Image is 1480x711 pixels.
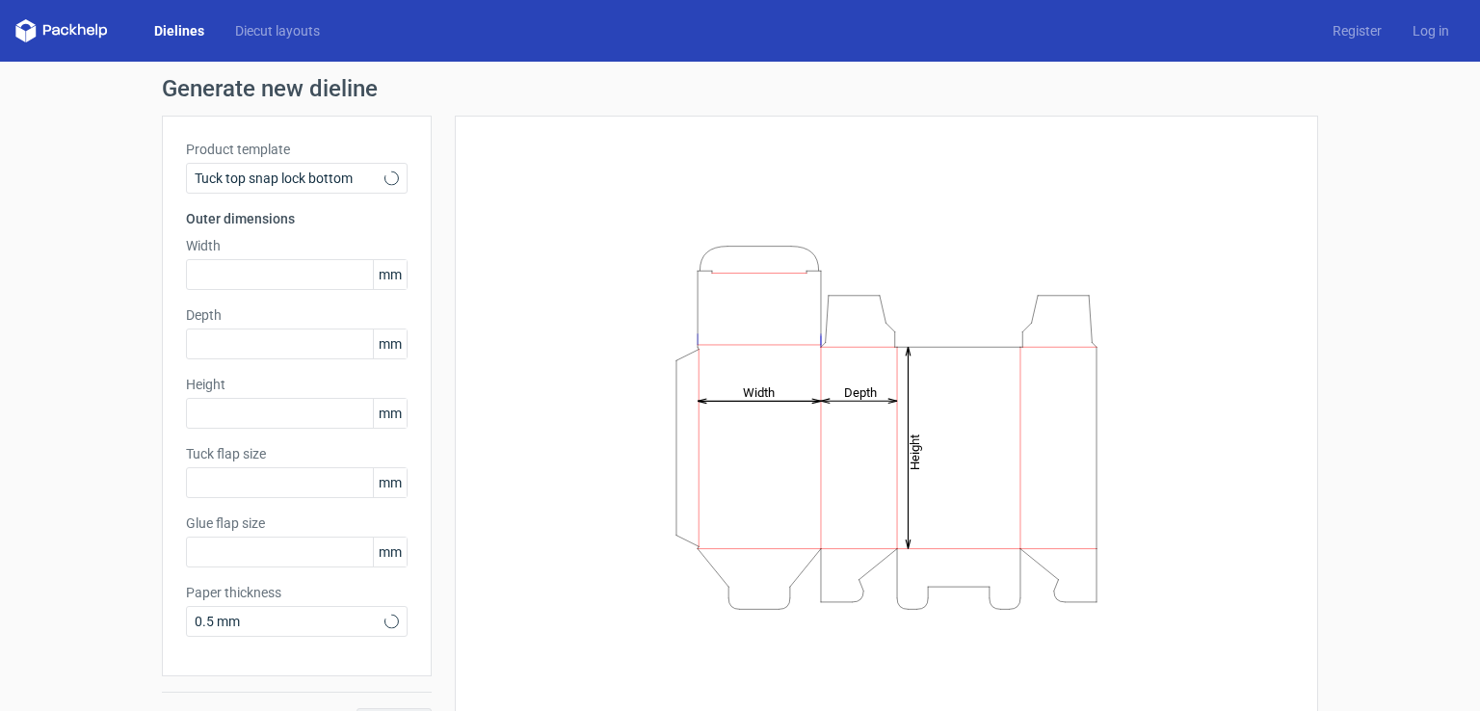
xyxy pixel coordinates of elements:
[1317,21,1397,40] a: Register
[195,169,384,188] span: Tuck top snap lock bottom
[186,444,408,463] label: Tuck flap size
[186,305,408,325] label: Depth
[908,434,922,469] tspan: Height
[186,209,408,228] h3: Outer dimensions
[373,399,407,428] span: mm
[139,21,220,40] a: Dielines
[373,538,407,566] span: mm
[373,468,407,497] span: mm
[186,236,408,255] label: Width
[186,583,408,602] label: Paper thickness
[162,77,1318,100] h1: Generate new dieline
[373,260,407,289] span: mm
[743,384,775,399] tspan: Width
[186,375,408,394] label: Height
[844,384,877,399] tspan: Depth
[195,612,384,631] span: 0.5 mm
[186,513,408,533] label: Glue flap size
[220,21,335,40] a: Diecut layouts
[373,329,407,358] span: mm
[186,140,408,159] label: Product template
[1397,21,1465,40] a: Log in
